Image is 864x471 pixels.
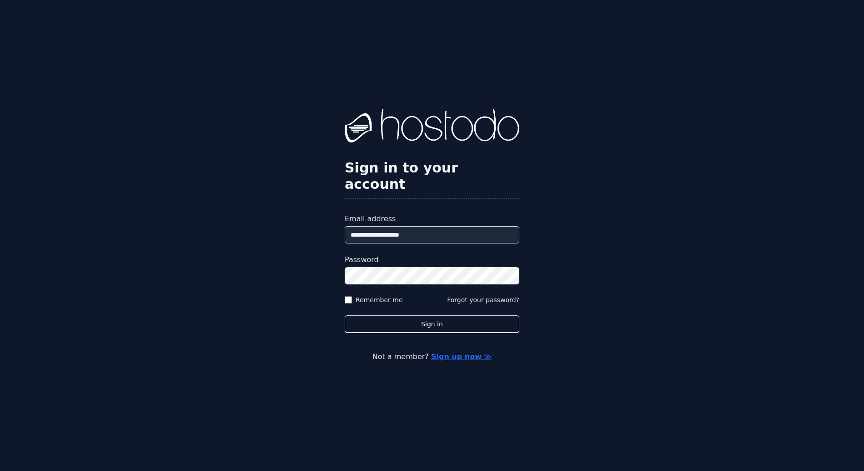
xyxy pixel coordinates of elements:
[345,315,519,333] button: Sign in
[345,109,519,145] img: Hostodo
[345,213,519,224] label: Email address
[356,295,403,304] label: Remember me
[447,295,519,304] button: Forgot your password?
[44,351,820,362] p: Not a member?
[345,160,519,192] h2: Sign in to your account
[431,352,492,361] a: Sign up now ≫
[345,254,519,265] label: Password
